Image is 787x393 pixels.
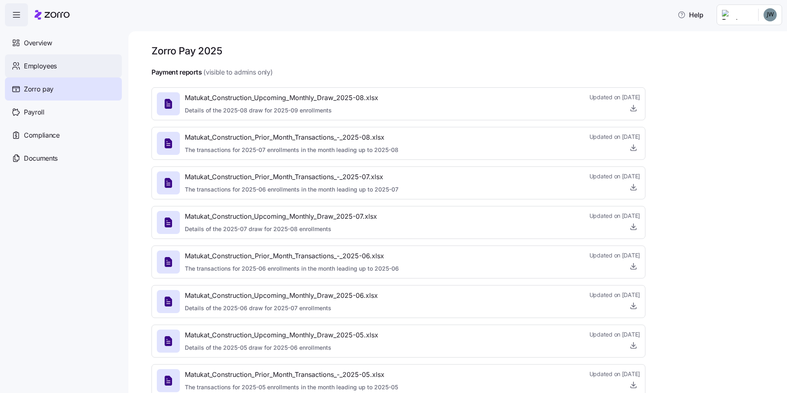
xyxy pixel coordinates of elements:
span: Details of the 2025-06 draw for 2025-07 enrollments [185,304,378,312]
span: Updated on [DATE] [589,251,640,260]
a: Zorro pay [5,77,122,101]
button: Help [671,7,710,23]
span: Updated on [DATE] [589,133,640,141]
a: Overview [5,31,122,54]
h4: Payment reports [151,68,202,77]
span: The transactions for 2025-05 enrollments in the month leading up to 2025-05 [185,383,398,391]
span: Matukat_Construction_Upcoming_Monthly_Draw_2025-06.xlsx [185,290,378,301]
span: Compliance [24,130,60,140]
span: Updated on [DATE] [589,370,640,378]
span: (visible to admins only) [203,67,272,77]
span: Matukat_Construction_Prior_Month_Transactions_-_2025-05.xlsx [185,370,398,380]
a: Employees [5,54,122,77]
a: Payroll [5,101,122,124]
span: Matukat_Construction_Upcoming_Monthly_Draw_2025-07.xlsx [185,211,377,222]
span: Updated on [DATE] [589,93,640,101]
span: The transactions for 2025-07 enrollments in the month leading up to 2025-08 [185,146,398,154]
span: Matukat_Construction_Prior_Month_Transactions_-_2025-07.xlsx [185,172,398,182]
span: Updated on [DATE] [589,330,640,339]
span: Overview [24,38,52,48]
span: The transactions for 2025-06 enrollments in the month leading up to 2025-06 [185,264,399,273]
span: Updated on [DATE] [589,212,640,220]
img: ec81f205da390930e66a9218cf0964b0 [764,8,777,21]
span: Zorro pay [24,84,54,94]
span: Matukat_Construction_Upcoming_Monthly_Draw_2025-08.xlsx [185,93,378,103]
span: Employees [24,61,57,71]
span: Matukat_Construction_Prior_Month_Transactions_-_2025-08.xlsx [185,132,398,143]
h1: Zorro Pay 2025 [151,44,222,57]
a: Compliance [5,124,122,147]
span: Matukat_Construction_Upcoming_Monthly_Draw_2025-05.xlsx [185,330,378,340]
span: Matukat_Construction_Prior_Month_Transactions_-_2025-06.xlsx [185,251,399,261]
img: Employer logo [722,10,752,20]
span: Details of the 2025-05 draw for 2025-06 enrollments [185,344,378,352]
span: Details of the 2025-08 draw for 2025-09 enrollments [185,106,378,115]
span: Documents [24,153,58,164]
a: Documents [5,147,122,170]
span: Payroll [24,107,44,117]
span: The transactions for 2025-06 enrollments in the month leading up to 2025-07 [185,185,398,194]
span: Details of the 2025-07 draw for 2025-08 enrollments [185,225,377,233]
span: Updated on [DATE] [589,291,640,299]
span: Help [678,10,703,20]
span: Updated on [DATE] [589,172,640,180]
